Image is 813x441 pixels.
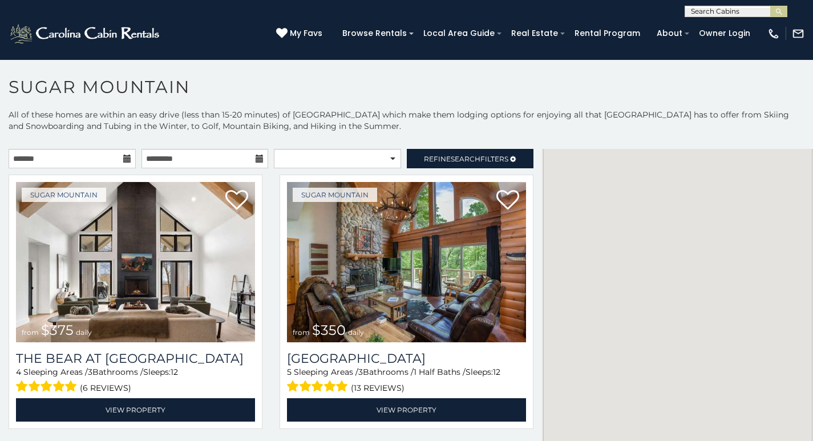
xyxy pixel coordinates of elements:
span: 12 [171,367,178,377]
img: White-1-2.png [9,22,163,45]
a: Sugar Mountain [293,188,377,202]
a: View Property [287,398,526,422]
img: The Bear At Sugar Mountain [16,182,255,342]
span: 4 [16,367,21,377]
a: [GEOGRAPHIC_DATA] [287,351,526,366]
a: Owner Login [693,25,756,42]
span: $375 [41,322,74,338]
a: Add to favorites [496,189,519,213]
a: Sugar Mountain [22,188,106,202]
a: Add to favorites [225,189,248,213]
a: Browse Rentals [337,25,412,42]
span: 1 Half Baths / [414,367,466,377]
a: RefineSearchFilters [407,149,534,168]
span: from [293,328,310,337]
span: $350 [312,322,346,338]
span: daily [348,328,364,337]
a: About [651,25,688,42]
span: daily [76,328,92,337]
span: 3 [88,367,92,377]
a: View Property [16,398,255,422]
a: Real Estate [505,25,564,42]
img: phone-regular-white.png [767,27,780,40]
img: Grouse Moor Lodge [287,182,526,342]
img: mail-regular-white.png [792,27,804,40]
a: My Favs [276,27,325,40]
span: (13 reviews) [351,381,405,395]
div: Sleeping Areas / Bathrooms / Sleeps: [16,366,255,395]
span: Refine Filters [424,155,508,163]
span: from [22,328,39,337]
span: 12 [493,367,500,377]
div: Sleeping Areas / Bathrooms / Sleeps: [287,366,526,395]
span: Search [451,155,480,163]
span: (6 reviews) [80,381,131,395]
a: Grouse Moor Lodge from $350 daily [287,182,526,342]
h3: Grouse Moor Lodge [287,351,526,366]
span: 3 [358,367,363,377]
a: The Bear At [GEOGRAPHIC_DATA] [16,351,255,366]
a: Local Area Guide [418,25,500,42]
span: My Favs [290,27,322,39]
a: Rental Program [569,25,646,42]
span: 5 [287,367,292,377]
h3: The Bear At Sugar Mountain [16,351,255,366]
a: The Bear At Sugar Mountain from $375 daily [16,182,255,342]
